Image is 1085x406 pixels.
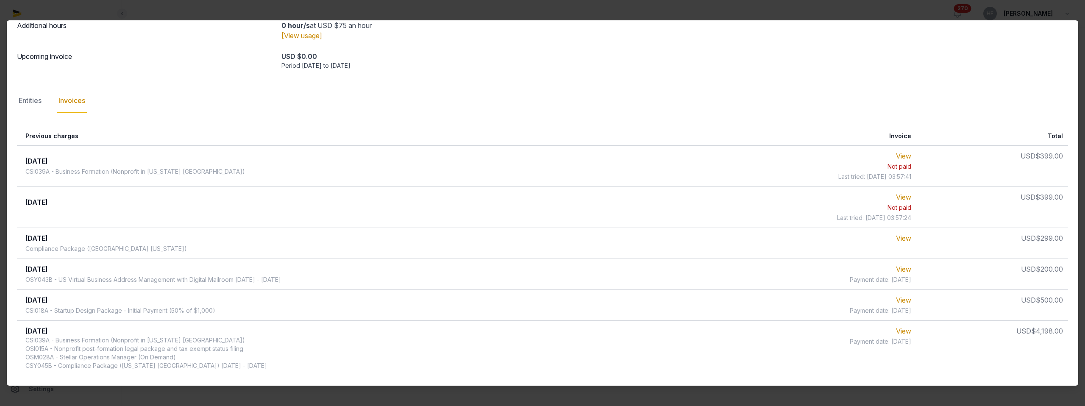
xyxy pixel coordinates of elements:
div: CSI039A - Business Formation (Nonprofit in [US_STATE] [GEOGRAPHIC_DATA]) OSI015A - Nonprofit post... [25,336,267,370]
span: $200.00 [1036,265,1063,273]
div: Period [DATE] to [DATE] [281,61,1068,70]
dt: Upcoming invoice [17,51,275,70]
span: USD [1021,152,1035,160]
span: USD [1021,234,1036,242]
th: Invoice [695,127,916,146]
span: Not paid [887,162,911,171]
a: [View usage] [281,31,322,40]
a: View [896,193,911,201]
span: [DATE] [25,234,48,242]
span: USD [1021,296,1036,304]
dt: Additional hours [17,20,275,41]
div: at USD $75 an hour [281,20,1068,31]
span: Payment date: [DATE] [850,306,911,315]
span: $299.00 [1036,234,1063,242]
a: View [896,296,911,304]
span: [DATE] [25,327,48,335]
a: View [896,265,911,273]
th: Previous charges [17,127,695,146]
span: $500.00 [1036,296,1063,304]
span: [DATE] [25,265,48,273]
a: View [896,327,911,335]
a: View [896,234,911,242]
span: Last tried: [DATE] 03:57:41 [838,172,911,181]
div: OSY043B - US Virtual Business Address Management with Digital Mailroom [DATE] - [DATE] [25,275,281,284]
span: $399.00 [1035,193,1063,201]
span: USD [1021,265,1036,273]
strong: 0 hour/s [281,21,310,30]
span: Payment date: [DATE] [850,337,911,346]
th: Total [916,127,1068,146]
div: Compliance Package ([GEOGRAPHIC_DATA] [US_STATE]) [25,245,187,253]
div: Entities [17,89,43,113]
span: [DATE] [25,198,48,206]
span: Not paid [887,203,911,212]
span: Last tried: [DATE] 03:57:24 [837,214,911,222]
span: USD [1016,327,1031,335]
div: CSI018A - Startup Design Package - Initial Payment (50% of $1,000) [25,306,215,315]
span: [DATE] [25,157,48,165]
span: USD [1021,193,1035,201]
a: View [896,152,911,160]
nav: Tabs [17,89,1068,113]
span: $4,198.00 [1031,327,1063,335]
span: [DATE] [25,296,48,304]
span: Payment date: [DATE] [850,275,911,284]
div: Invoices [57,89,87,113]
span: $399.00 [1035,152,1063,160]
div: CSI039A - Business Formation (Nonprofit in [US_STATE] [GEOGRAPHIC_DATA]) [25,167,245,176]
div: USD $0.00 [281,51,1068,61]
